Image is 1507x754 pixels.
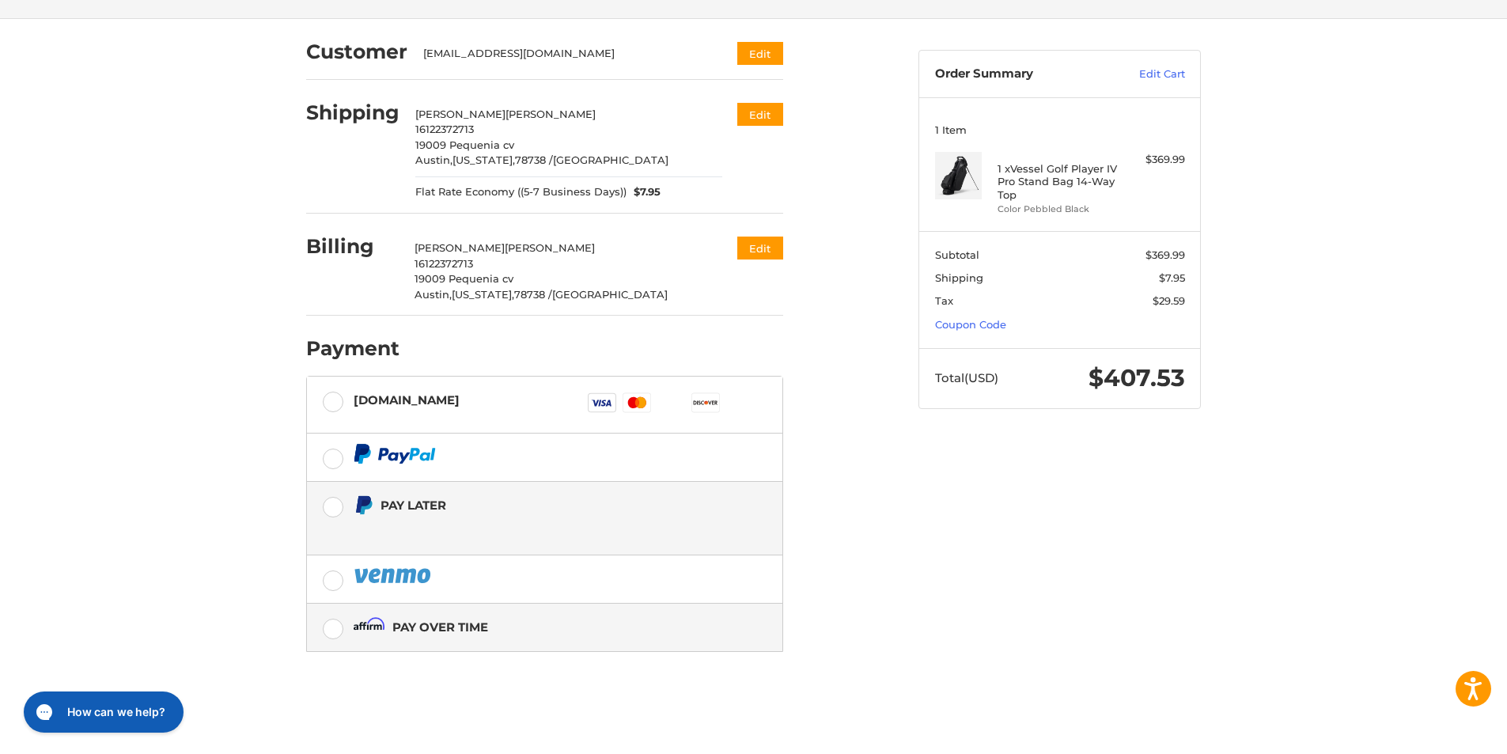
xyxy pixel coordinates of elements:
h3: Order Summary [935,66,1105,82]
a: Edit Cart [1105,66,1185,82]
h2: Customer [306,40,407,64]
span: $7.95 [1159,271,1185,284]
span: $29.59 [1153,294,1185,307]
span: 16122372713 [415,257,473,270]
button: Edit [737,42,783,65]
span: Flat Rate Economy ((5-7 Business Days)) [415,184,627,200]
span: Shipping [935,271,983,284]
h3: 1 Item [935,123,1185,136]
iframe: Google Customer Reviews [1376,711,1507,754]
button: Edit [737,103,783,126]
span: $407.53 [1089,363,1185,392]
a: Coupon Code [935,318,1006,331]
span: Subtotal [935,248,979,261]
li: Color Pebbled Black [998,203,1119,216]
span: [GEOGRAPHIC_DATA] [552,288,668,301]
span: [PERSON_NAME] [505,108,596,120]
img: PayPal icon [354,566,434,585]
span: 19009 Pequenia cv [415,138,514,151]
h4: 1 x Vessel Golf Player IV Pro Stand Bag 14-Way Top [998,162,1119,201]
iframe: PayPal-paylater [306,672,783,715]
span: Austin, [415,288,452,301]
span: [PERSON_NAME] [415,108,505,120]
span: 19009 Pequenia cv [415,272,513,285]
span: [PERSON_NAME] [505,241,595,254]
div: Pay over time [392,614,488,640]
button: Edit [737,237,783,260]
div: [EMAIL_ADDRESS][DOMAIN_NAME] [423,46,707,62]
span: 16122372713 [415,123,474,135]
span: Austin, [415,153,452,166]
div: $369.99 [1123,152,1185,168]
span: [US_STATE], [452,153,515,166]
span: Total (USD) [935,370,998,385]
span: [GEOGRAPHIC_DATA] [553,153,668,166]
iframe: PayPal Message 1 [354,521,684,536]
h2: Billing [306,234,399,259]
img: Pay Later icon [354,495,373,515]
h2: Shipping [306,100,399,125]
img: PayPal icon [354,444,436,464]
img: Affirm icon [354,617,385,637]
span: 78738 / [515,153,553,166]
iframe: Gorgias live chat messenger [16,686,188,738]
span: $369.99 [1145,248,1185,261]
span: 78738 / [514,288,552,301]
span: [US_STATE], [452,288,514,301]
div: Pay Later [381,492,683,518]
span: [PERSON_NAME] [415,241,505,254]
span: Tax [935,294,953,307]
span: $7.95 [627,184,661,200]
h2: Payment [306,336,399,361]
div: [DOMAIN_NAME] [354,387,460,413]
